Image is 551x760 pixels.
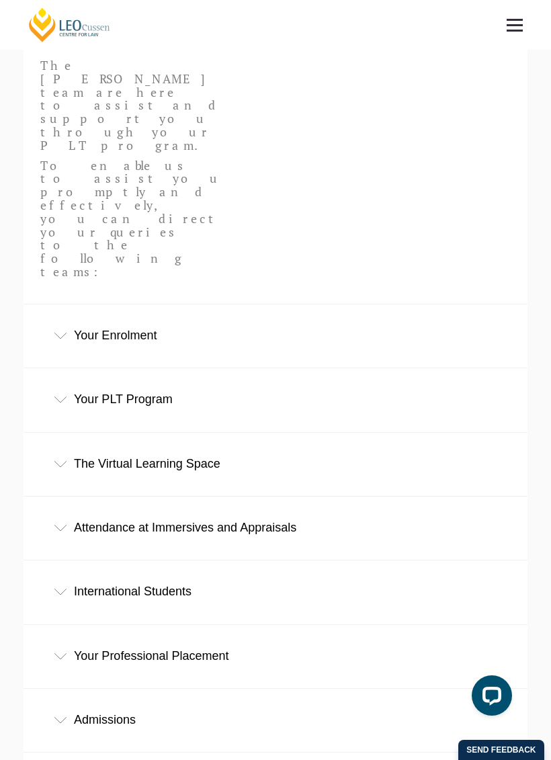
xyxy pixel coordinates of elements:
div: Admissions [24,689,527,751]
div: Attendance at Immersives and Appraisals [24,497,527,559]
div: Your PLT Program [24,368,527,431]
div: The Virtual Learning Space [24,433,527,495]
div: Your Enrolment [24,304,527,367]
p: To enable us to assist you promptly and effectively, you can direct your queries to the following... [40,159,224,279]
iframe: LiveChat chat widget [461,670,517,726]
p: The [PERSON_NAME] team are here to assist and support you through your PLT program. [40,59,224,153]
div: International Students [24,560,527,623]
a: [PERSON_NAME] Centre for Law [27,7,112,43]
div: Your Professional Placement [24,625,527,687]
